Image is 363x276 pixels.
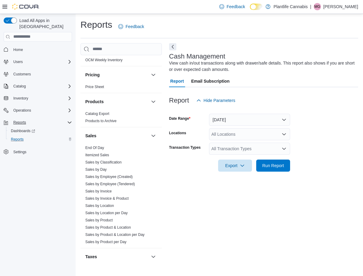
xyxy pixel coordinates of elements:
span: End Of Day [85,145,104,150]
a: Reports [8,136,26,143]
span: Operations [11,107,72,114]
span: Home [11,46,72,53]
a: Dashboards [8,127,38,135]
h3: Products [85,99,104,105]
span: Sales by Employee (Tendered) [85,182,135,186]
button: Inventory [1,94,74,103]
span: Sales by Product [85,218,113,223]
span: Inventory [11,95,72,102]
span: Reports [11,137,24,142]
a: Sales by Classification [85,160,122,164]
a: OCM Weekly Inventory [85,58,123,62]
a: Price Sheet [85,85,104,89]
span: OCM Weekly Inventory [85,58,123,62]
button: Run Report [256,160,290,172]
a: Sales by Employee (Created) [85,175,133,179]
a: Sales by Employee (Tendered) [85,182,135,186]
a: Sales by Location [85,204,114,208]
span: Load All Apps in [GEOGRAPHIC_DATA] [17,17,72,30]
span: Hide Parameters [204,97,235,103]
span: Itemized Sales [85,153,109,157]
nav: Complex example [4,43,72,172]
span: Sales by Day [85,167,107,172]
span: Feedback [227,4,245,10]
button: Reports [11,119,28,126]
button: Operations [11,107,34,114]
button: Hide Parameters [194,94,238,106]
button: Inventory [11,95,31,102]
button: Products [150,98,157,105]
label: Date Range [169,116,191,121]
a: Itemized Sales [85,153,109,157]
h3: Sales [85,133,96,139]
span: Dashboards [11,128,35,133]
span: Run Report [262,163,284,169]
p: | [310,3,311,10]
button: Open list of options [282,146,286,151]
h3: Cash Management [169,53,225,60]
div: Products [80,110,162,127]
div: OCM [80,56,162,66]
p: Plantlife Cannabis [273,3,308,10]
span: Reports [13,120,26,125]
span: Inventory [13,96,28,101]
span: MG [314,3,320,10]
a: Home [11,46,25,53]
button: Reports [1,118,74,127]
button: Customers [1,70,74,78]
button: Sales [150,132,157,139]
div: Sales [80,144,162,248]
button: Open list of options [282,132,286,137]
button: Export [218,160,252,172]
span: Settings [13,150,26,154]
a: Sales by Product & Location per Day [85,233,145,237]
span: Products to Archive [85,119,116,123]
a: Feedback [116,21,146,33]
h3: Pricing [85,72,100,78]
button: Next [169,43,176,50]
button: Home [1,45,74,54]
button: Settings [1,147,74,156]
span: Catalog Export [85,111,109,116]
span: Customers [11,70,72,78]
span: Customers [13,72,31,77]
span: Operations [13,108,31,113]
button: Pricing [85,72,149,78]
img: Cova [12,4,39,10]
span: Catalog [13,84,26,89]
span: Catalog [11,83,72,90]
h3: Taxes [85,254,97,260]
span: Home [13,47,23,52]
span: Feedback [126,24,144,30]
span: Report [170,75,184,87]
div: Matthew Gallie [314,3,321,10]
h3: Report [169,97,189,104]
div: Pricing [80,83,162,93]
a: Feedback [217,1,247,13]
span: Dashboards [8,127,72,135]
a: Sales by Product per Day [85,240,126,244]
span: Email Subscription [191,75,230,87]
button: Users [1,58,74,66]
p: [PERSON_NAME] [323,3,358,10]
a: Sales by Invoice & Product [85,196,129,201]
button: [DATE] [209,114,290,126]
a: Sales by Product & Location [85,225,131,230]
span: Reports [11,119,72,126]
a: Dashboards [6,127,74,135]
span: Reports [8,136,72,143]
span: Users [13,59,23,64]
button: Pricing [150,71,157,78]
span: Sales by Invoice & Product [85,196,129,201]
span: Sales by Product & Location [85,225,131,230]
a: Sales by Day [85,167,107,172]
input: Dark Mode [250,4,263,10]
a: Sales by Invoice [85,189,112,193]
